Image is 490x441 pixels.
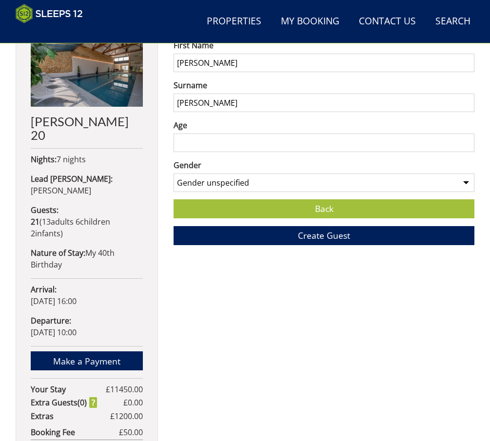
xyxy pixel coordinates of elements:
[31,351,143,370] a: Make a Payment
[80,397,84,408] span: 0
[31,115,143,142] h2: [PERSON_NAME] 20
[74,216,110,227] span: child
[110,410,143,422] span: £
[174,79,474,91] label: Surname
[431,11,474,33] a: Search
[31,248,85,258] strong: Nature of Stay:
[31,205,59,215] strong: Guests:
[115,411,143,422] span: 1200.00
[76,216,80,227] span: 6
[174,226,474,245] button: Create Guest
[277,11,343,33] a: My Booking
[31,154,57,165] strong: Nights:
[31,35,143,142] a: [PERSON_NAME] 20
[31,185,91,196] span: [PERSON_NAME]
[174,54,474,72] input: Forename
[31,410,110,422] strong: Extras
[57,228,60,239] span: s
[42,216,74,227] span: adult
[174,39,474,51] label: First Name
[98,216,110,227] span: ren
[16,4,83,23] img: Sleeps 12
[31,173,113,184] strong: Lead [PERSON_NAME]:
[123,397,143,408] span: £
[128,397,143,408] span: 0.00
[31,247,143,270] p: My 40th Birthday
[70,216,74,227] span: s
[31,228,35,239] span: 2
[31,397,97,408] strong: Extra Guest ( )
[31,216,110,239] span: ( )
[119,426,143,438] span: £
[31,35,143,107] img: An image of 'Churchill 20'
[355,11,420,33] a: Contact Us
[298,230,350,241] span: Create Guest
[203,11,265,33] a: Properties
[31,284,57,295] strong: Arrival:
[174,119,474,131] label: Age
[31,383,106,395] strong: Your Stay
[42,216,51,227] span: 13
[106,383,143,395] span: £
[174,159,474,171] label: Gender
[110,384,143,395] span: 11450.00
[74,397,78,408] span: s
[31,228,60,239] span: infant
[31,315,71,326] strong: Departure:
[31,153,143,165] p: 7 nights
[31,216,39,227] strong: 21
[123,427,143,438] span: 50.00
[31,315,143,338] p: [DATE] 10:00
[31,426,119,438] strong: Booking Fee
[174,94,474,112] input: Surname
[11,29,113,38] iframe: Customer reviews powered by Trustpilot
[31,284,143,307] p: [DATE] 16:00
[174,199,474,218] a: Back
